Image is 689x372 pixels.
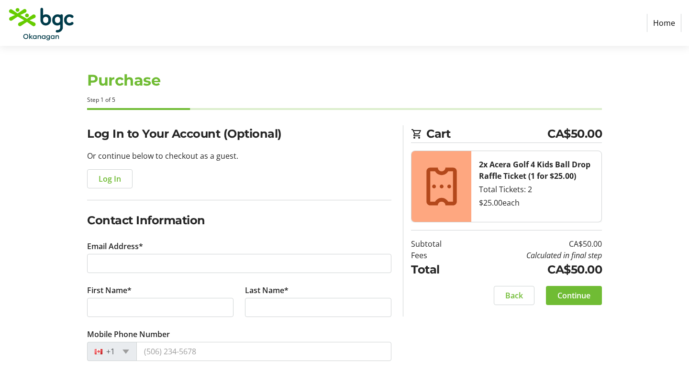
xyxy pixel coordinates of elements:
[411,250,466,261] td: Fees
[466,250,602,261] td: Calculated in final step
[87,96,602,104] div: Step 1 of 5
[479,184,594,195] div: Total Tickets: 2
[245,284,289,296] label: Last Name*
[426,125,547,142] span: Cart
[647,14,681,32] a: Home
[87,69,602,92] h1: Purchase
[411,238,466,250] td: Subtotal
[466,261,602,278] td: CA$50.00
[87,150,391,162] p: Or continue below to checkout as a guest.
[87,284,132,296] label: First Name*
[505,290,523,301] span: Back
[557,290,590,301] span: Continue
[87,125,391,142] h2: Log In to Your Account (Optional)
[479,197,594,208] div: $25.00 each
[494,286,534,305] button: Back
[411,261,466,278] td: Total
[547,125,602,142] span: CA$50.00
[99,173,121,185] span: Log In
[87,241,143,252] label: Email Address*
[87,212,391,229] h2: Contact Information
[8,4,76,42] img: BGC Okanagan's Logo
[546,286,602,305] button: Continue
[87,169,133,188] button: Log In
[136,342,391,361] input: (506) 234-5678
[479,159,590,181] strong: 2x Acera Golf 4 Kids Ball Drop Raffle Ticket (1 for $25.00)
[466,238,602,250] td: CA$50.00
[87,328,170,340] label: Mobile Phone Number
